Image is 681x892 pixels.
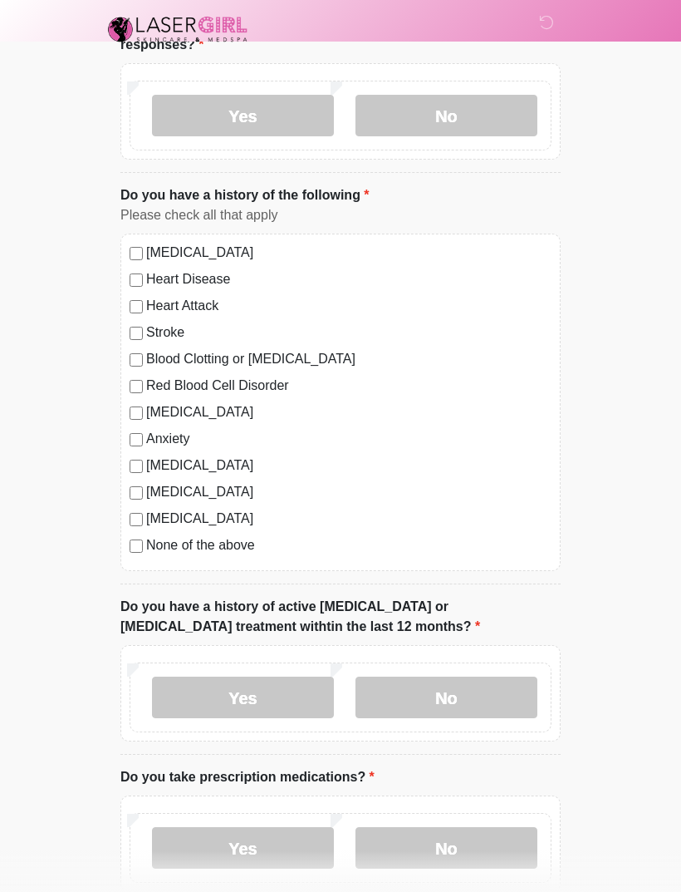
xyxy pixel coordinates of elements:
[146,376,551,396] label: Red Blood Cell Disorder
[146,296,551,316] label: Heart Attack
[146,323,551,343] label: Stroke
[146,429,551,449] label: Anxiety
[146,509,551,529] label: [MEDICAL_DATA]
[146,482,551,502] label: [MEDICAL_DATA]
[130,513,143,526] input: [MEDICAL_DATA]
[130,300,143,313] input: Heart Attack
[146,269,551,289] label: Heart Disease
[355,827,537,869] label: No
[130,380,143,393] input: Red Blood Cell Disorder
[130,407,143,420] input: [MEDICAL_DATA]
[130,353,143,367] input: Blood Clotting or [MEDICAL_DATA]
[146,243,551,263] label: [MEDICAL_DATA]
[146,349,551,369] label: Blood Clotting or [MEDICAL_DATA]
[152,95,334,136] label: Yes
[130,486,143,500] input: [MEDICAL_DATA]
[130,460,143,473] input: [MEDICAL_DATA]
[355,95,537,136] label: No
[152,827,334,869] label: Yes
[130,540,143,553] input: None of the above
[130,247,143,260] input: [MEDICAL_DATA]
[120,767,375,787] label: Do you take prescription medications?
[146,456,551,476] label: [MEDICAL_DATA]
[120,205,561,225] div: Please check all that apply
[120,185,370,205] label: Do you have a history of the following
[146,402,551,422] label: [MEDICAL_DATA]
[120,597,561,637] label: Do you have a history of active [MEDICAL_DATA] or [MEDICAL_DATA] treatment withtin the last 12 mo...
[104,12,252,46] img: Laser Girl Med Spa LLC Logo
[130,274,143,287] input: Heart Disease
[130,433,143,446] input: Anxiety
[146,535,551,555] label: None of the above
[130,327,143,340] input: Stroke
[152,677,334,718] label: Yes
[355,677,537,718] label: No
